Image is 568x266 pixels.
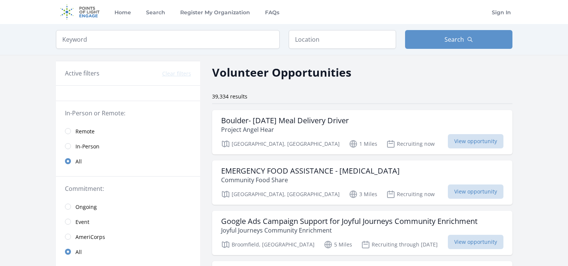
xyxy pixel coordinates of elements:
h3: Active filters [65,69,99,78]
span: In-Person [75,143,99,150]
input: Location [289,30,396,49]
p: 1 Miles [349,139,377,148]
a: EMERGENCY FOOD ASSISTANCE - [MEDICAL_DATA] Community Food Share [GEOGRAPHIC_DATA], [GEOGRAPHIC_DA... [212,160,512,205]
p: 5 Miles [324,240,352,249]
span: All [75,158,82,165]
a: Remote [56,124,200,139]
p: Project Angel Hear [221,125,349,134]
h3: Boulder- [DATE] Meal Delivery Driver [221,116,349,125]
a: Ongoing [56,199,200,214]
p: Broomfield, [GEOGRAPHIC_DATA] [221,240,315,249]
p: [GEOGRAPHIC_DATA], [GEOGRAPHIC_DATA] [221,190,340,199]
h2: Volunteer Opportunities [212,64,351,81]
legend: In-Person or Remote: [65,109,191,118]
input: Keyword [56,30,280,49]
a: In-Person [56,139,200,154]
p: Recruiting now [386,139,435,148]
span: Ongoing [75,203,97,211]
a: Event [56,214,200,229]
span: View opportunity [448,235,503,249]
a: All [56,244,200,259]
h3: EMERGENCY FOOD ASSISTANCE - [MEDICAL_DATA] [221,166,400,175]
button: Search [405,30,512,49]
h3: Google Ads Campaign Support for Joyful Journeys Community Enrichment [221,217,478,226]
span: Event [75,218,89,226]
span: View opportunity [448,184,503,199]
legend: Commitment: [65,184,191,193]
p: Community Food Share [221,175,400,184]
p: [GEOGRAPHIC_DATA], [GEOGRAPHIC_DATA] [221,139,340,148]
a: All [56,154,200,169]
span: Search [444,35,464,44]
span: All [75,248,82,256]
span: 39,334 results [212,93,247,100]
button: Clear filters [162,70,191,77]
a: Boulder- [DATE] Meal Delivery Driver Project Angel Hear [GEOGRAPHIC_DATA], [GEOGRAPHIC_DATA] 1 Mi... [212,110,512,154]
p: Recruiting now [386,190,435,199]
a: Google Ads Campaign Support for Joyful Journeys Community Enrichment Joyful Journeys Community En... [212,211,512,255]
p: Joyful Journeys Community Enrichment [221,226,478,235]
p: 3 Miles [349,190,377,199]
span: Remote [75,128,95,135]
span: View opportunity [448,134,503,148]
span: AmeriCorps [75,233,105,241]
p: Recruiting through [DATE] [361,240,438,249]
a: AmeriCorps [56,229,200,244]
